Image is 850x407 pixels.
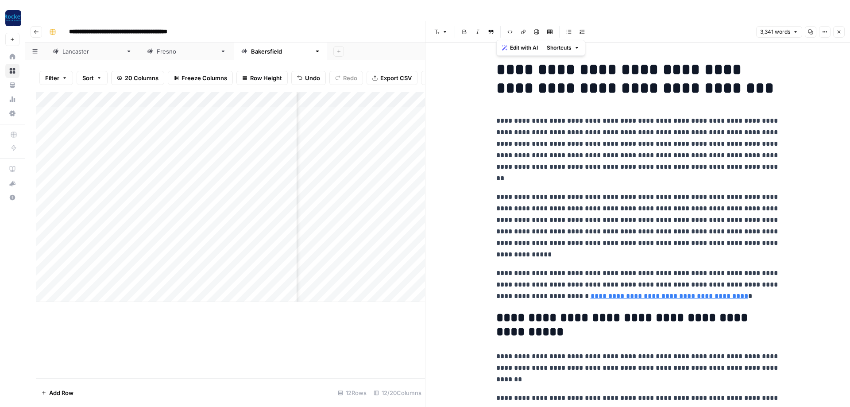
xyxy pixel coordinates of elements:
[168,71,233,85] button: Freeze Columns
[125,74,158,82] span: 20 Columns
[510,44,538,52] span: Edit with AI
[39,71,73,85] button: Filter
[250,74,282,82] span: Row Height
[5,78,19,92] a: Your Data
[367,71,417,85] button: Export CSV
[236,71,288,85] button: Row Height
[45,74,59,82] span: Filter
[334,386,370,400] div: 12 Rows
[370,386,425,400] div: 12/20 Columns
[182,74,227,82] span: Freeze Columns
[45,43,139,60] a: [GEOGRAPHIC_DATA]
[305,74,320,82] span: Undo
[547,44,572,52] span: Shortcuts
[329,71,363,85] button: Redo
[139,43,234,60] a: [GEOGRAPHIC_DATA]
[49,388,73,397] span: Add Row
[760,28,790,36] span: 3,341 words
[5,106,19,120] a: Settings
[5,64,19,78] a: Browse
[234,43,328,60] a: [GEOGRAPHIC_DATA]
[111,71,164,85] button: 20 Columns
[5,190,19,205] button: Help + Support
[6,177,19,190] div: What's new?
[343,74,357,82] span: Redo
[77,71,108,85] button: Sort
[82,74,94,82] span: Sort
[380,74,412,82] span: Export CSV
[291,71,326,85] button: Undo
[5,162,19,176] a: AirOps Academy
[756,26,802,38] button: 3,341 words
[62,47,122,56] div: [GEOGRAPHIC_DATA]
[5,92,19,106] a: Usage
[543,42,583,54] button: Shortcuts
[5,176,19,190] button: What's new?
[251,47,311,56] div: [GEOGRAPHIC_DATA]
[157,47,216,56] div: [GEOGRAPHIC_DATA]
[5,50,19,64] a: Home
[36,386,79,400] button: Add Row
[498,42,541,54] button: Edit with AI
